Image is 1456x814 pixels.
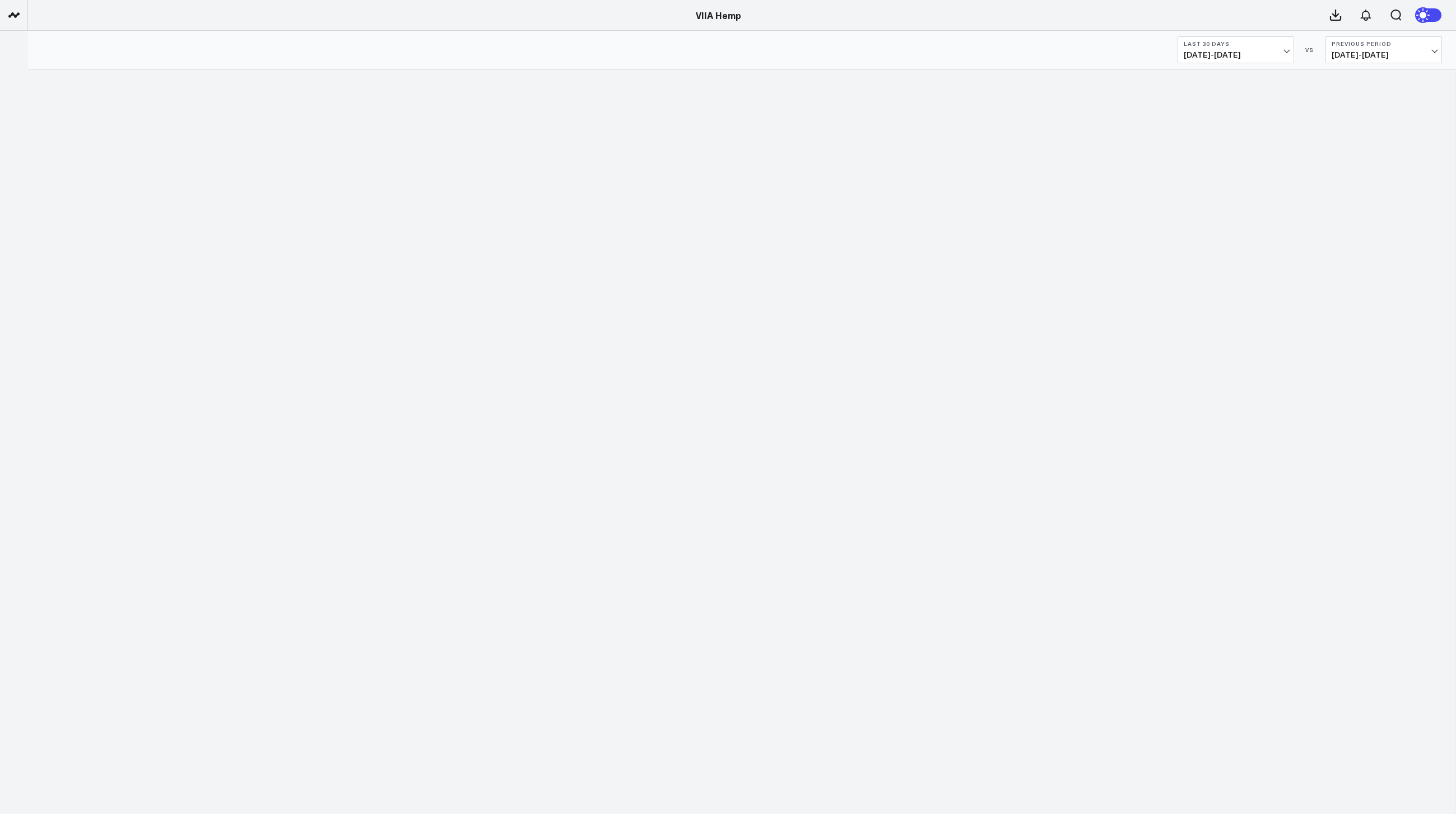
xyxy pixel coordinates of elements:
button: Previous Period[DATE]-[DATE] [1325,36,1442,63]
button: Last 30 Days[DATE]-[DATE] [1178,36,1294,63]
span: [DATE] - [DATE] [1184,50,1288,59]
span: [DATE] - [DATE] [1332,50,1436,59]
div: VS [1300,46,1320,53]
a: VIIA Hemp [696,9,741,21]
b: Last 30 Days [1184,40,1288,47]
b: Previous Period [1332,40,1436,47]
